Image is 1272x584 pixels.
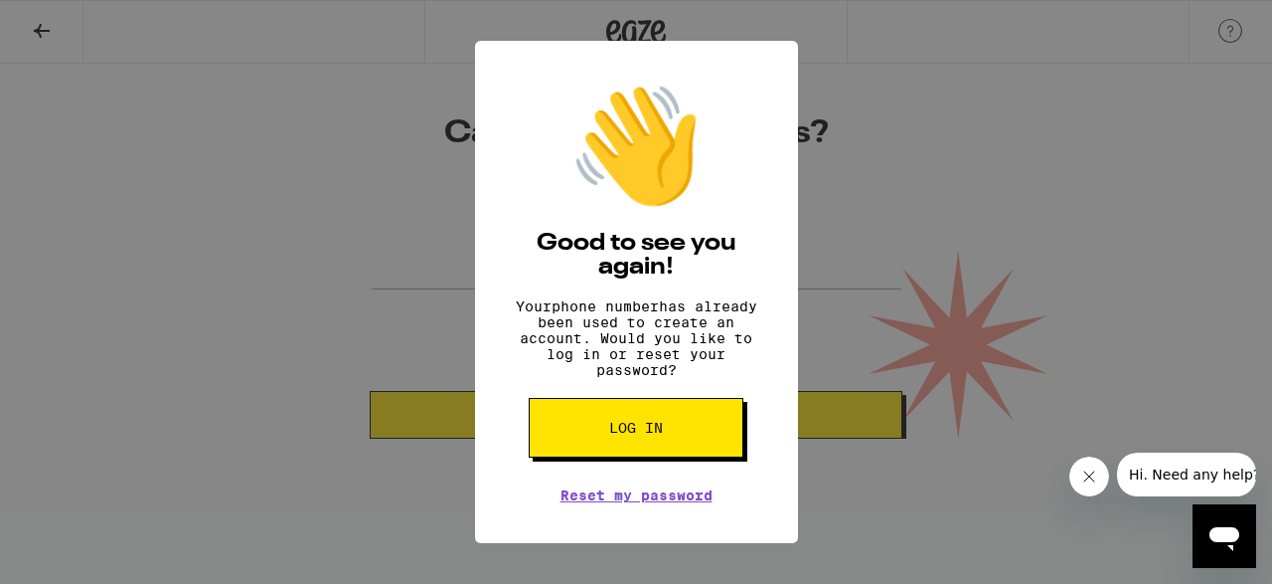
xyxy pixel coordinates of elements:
h2: Good to see you again! [505,232,768,280]
div: 👋 [566,81,706,212]
iframe: Message from company [1117,453,1256,496]
a: Reset my password [560,487,713,503]
span: Hi. Need any help? [12,14,143,30]
p: Your phone number has already been used to create an account. Would you like to log in or reset y... [505,298,768,378]
button: Log in [529,398,743,458]
span: Log in [609,421,663,435]
iframe: Close message [1069,457,1109,496]
iframe: Button to launch messaging window [1192,504,1256,568]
